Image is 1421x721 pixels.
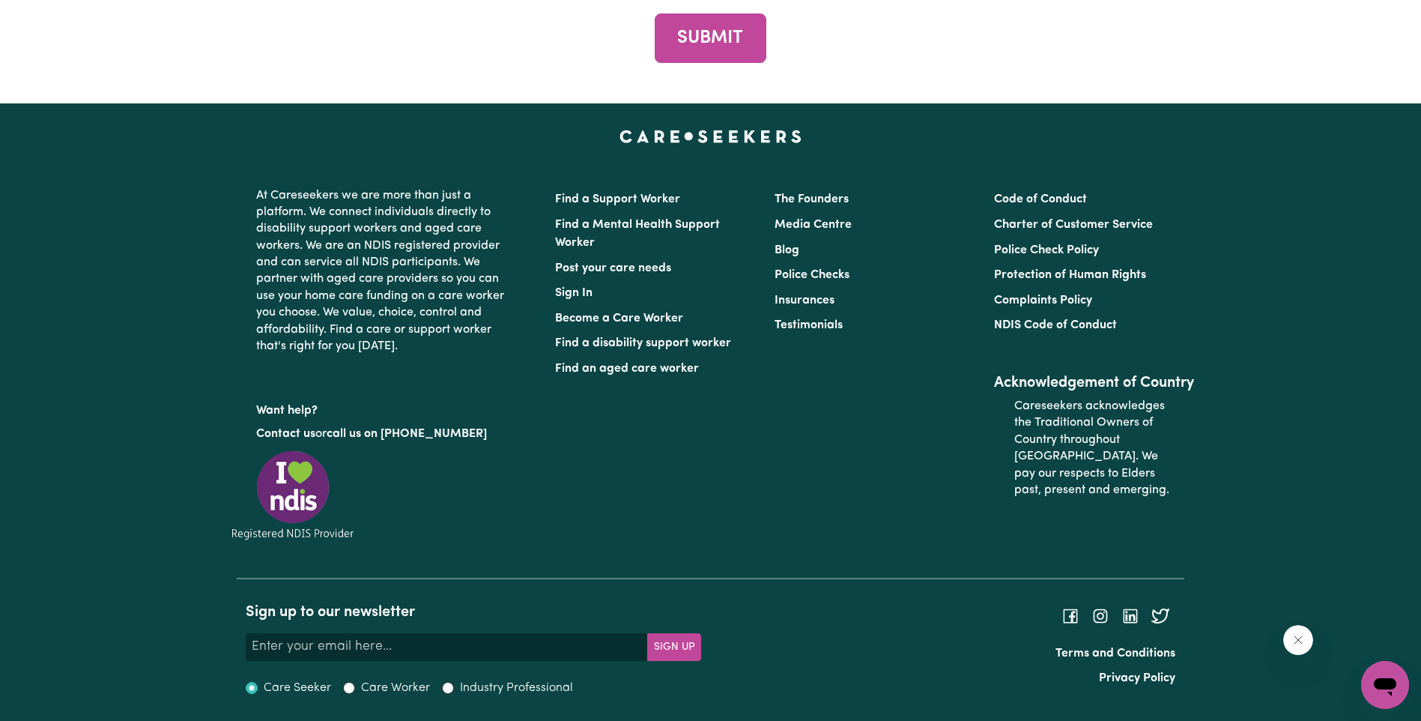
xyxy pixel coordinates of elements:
[555,363,699,375] a: Find an aged care worker
[1361,661,1409,709] iframe: Button to launch messaging window
[775,269,849,281] a: Police Checks
[1091,610,1109,622] a: Follow Careseekers on Instagram
[555,313,683,325] a: Become a Care Worker
[775,244,799,256] a: Blog
[1099,672,1175,684] a: Privacy Policy
[775,219,852,231] a: Media Centre
[655,13,766,62] button: SUBMIT
[775,295,834,307] a: Insurances
[327,428,487,440] a: call us on [PHONE_NUMBER]
[555,262,671,274] a: Post your care needs
[225,448,360,542] img: Registered NDIS provider
[460,679,573,697] label: Industry Professional
[9,10,91,22] span: Need any help?
[994,374,1196,392] h2: Acknowledgement of Country
[555,287,593,299] a: Sign In
[1055,648,1175,660] a: Terms and Conditions
[555,337,731,349] a: Find a disability support worker
[994,295,1092,307] a: Complaints Policy
[994,269,1146,281] a: Protection of Human Rights
[994,319,1117,331] a: NDIS Code of Conduct
[256,420,506,448] p: or
[994,219,1153,231] a: Charter of Customer Service
[256,396,506,419] p: Want help?
[994,244,1099,256] a: Police Check Policy
[1121,610,1139,622] a: Follow Careseekers on LinkedIn
[555,193,680,205] a: Find a Support Worker
[256,428,315,440] a: Contact us
[256,181,506,361] p: At Careseekers we are more than just a platform. We connect individuals directly to disability su...
[1061,610,1079,622] a: Follow Careseekers on Facebook
[775,319,843,331] a: Testimonials
[619,130,802,142] a: Careseekers home page
[246,603,701,621] h2: Sign up to our newsletter
[994,193,1087,205] a: Code of Conduct
[1283,625,1313,655] iframe: Close message
[361,679,430,697] label: Care Worker
[775,193,849,205] a: The Founders
[1151,610,1169,622] a: Follow Careseekers on Twitter
[264,679,331,697] label: Care Seeker
[246,633,648,660] input: Enter your email here...
[555,219,720,249] a: Find a Mental Health Support Worker
[647,633,701,660] button: Subscribe
[1014,392,1175,504] p: Careseekers acknowledges the Traditional Owners of Country throughout [GEOGRAPHIC_DATA]. We pay o...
